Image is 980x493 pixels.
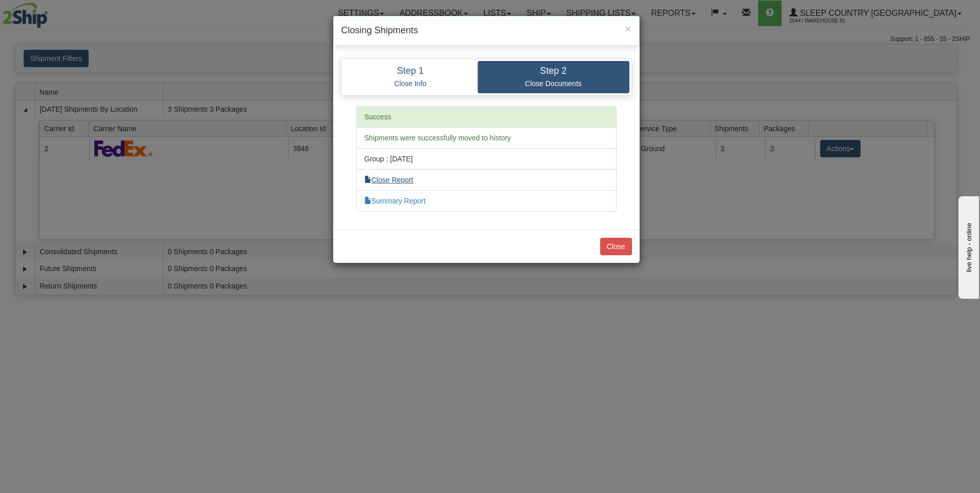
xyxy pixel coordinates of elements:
[956,194,979,299] iframe: chat widget
[351,66,470,76] h4: Step 1
[600,238,632,255] button: Close
[356,148,617,170] li: Group : [DATE]
[8,9,95,16] div: live help - online
[625,23,631,34] button: Close
[351,79,470,88] p: Close Info
[485,79,622,88] p: Close Documents
[356,106,617,128] li: Success
[625,23,631,34] span: ×
[478,61,629,93] a: Step 2 Close Documents
[364,176,414,184] a: Close Report
[341,24,631,37] h4: Closing Shipments
[343,61,478,93] a: Step 1 Close Info
[485,66,622,76] h4: Step 2
[356,127,617,149] li: Shipments were successfully moved to history
[364,197,426,205] a: Summary Report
